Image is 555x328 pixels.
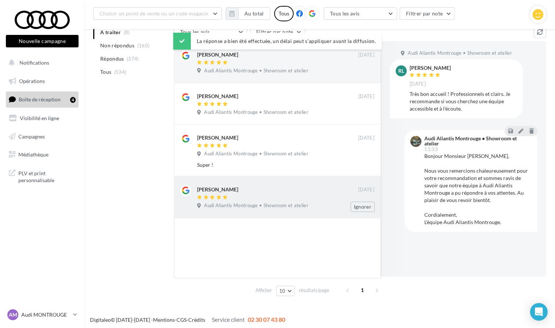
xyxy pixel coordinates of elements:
span: Audi Aliantis Montrouge • Showroom et atelier [204,109,308,116]
button: Au total [226,7,270,20]
span: Médiathèque [18,151,48,158]
a: Médiathèque [4,147,80,162]
span: © [DATE]-[DATE] - - - [90,317,285,323]
a: Mentions [153,317,175,323]
span: (374) [127,56,139,62]
span: RL [398,67,404,75]
button: Nouvelle campagne [6,35,79,47]
span: [DATE] [358,187,374,193]
button: 10 [276,286,295,296]
span: Tous les avis [180,29,210,35]
div: Open Intercom Messenger [530,303,548,321]
div: Audi Aliantis Montrouge • Showroom et atelier [424,136,530,146]
span: Visibilité en ligne [20,115,59,121]
button: Filtrer par note [400,7,455,20]
span: Non répondus [100,42,134,49]
span: Service client [212,316,245,323]
span: Choisir un point de vente ou un code magasin [99,10,208,17]
div: Très bon accueil ! Professionnels et clairs. Je recommande si vous cherchez une équipe accessible... [410,90,517,112]
a: PLV et print personnalisable [4,165,80,187]
button: Au total [238,7,270,20]
span: 1 [356,284,368,296]
button: Notifications [4,55,77,71]
div: Super ! [197,161,327,169]
span: Audi Aliantis Montrouge • Showroom et atelier [204,202,308,209]
span: Afficher [255,287,272,294]
a: CGS [177,317,186,323]
span: [DATE] [410,81,426,87]
a: AM Audi MONTROUGE [6,308,79,322]
div: [PERSON_NAME] [197,134,238,141]
button: Tous les avis [324,7,397,20]
div: Tous [274,6,294,21]
span: résultats/page [299,287,329,294]
span: 10 [279,288,286,294]
div: [PERSON_NAME] [410,65,451,71]
span: Boîte de réception [19,96,61,102]
span: Répondus [100,55,124,62]
span: Audi Aliantis Montrouge • Showroom et atelier [204,68,308,74]
span: Tous [100,68,111,76]
span: Campagnes [18,133,45,139]
span: Audi Aliantis Montrouge • Showroom et atelier [408,50,512,57]
button: Ignorer [351,202,375,212]
span: AM [9,311,17,318]
span: Tous les avis [330,10,360,17]
span: [DATE] [358,135,374,141]
span: [DATE] [358,52,374,58]
span: 11:33 [424,147,438,152]
a: Opérations [4,73,80,89]
a: Campagnes [4,129,80,144]
div: [PERSON_NAME] [197,93,238,100]
button: Tous les avis [174,26,247,38]
div: Bonjour Monsieur [PERSON_NAME], Nous vous remercions chaleureusement pour votre recommandation et... [424,152,532,226]
p: Audi MONTROUGE [21,311,70,318]
span: Opérations [19,78,45,84]
div: [PERSON_NAME] [197,186,238,193]
div: [PERSON_NAME] [197,51,238,58]
span: (160) [137,43,150,48]
a: Visibilité en ligne [4,111,80,126]
a: Digitaleo [90,317,111,323]
a: Crédits [188,317,205,323]
button: Choisir un point de vente ou un code magasin [93,7,222,20]
div: 4 [70,97,76,103]
span: (534) [114,69,127,75]
div: La réponse a bien été effectuée, un délai peut s’appliquer avant la diffusion. [173,33,382,50]
a: Boîte de réception4 [4,91,80,107]
button: Filtrer par note [250,26,305,38]
span: 02 30 07 43 80 [248,316,285,323]
span: PLV et print personnalisable [18,168,76,184]
span: Notifications [19,60,49,66]
span: [DATE] [358,93,374,100]
span: Audi Aliantis Montrouge • Showroom et atelier [204,151,308,157]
